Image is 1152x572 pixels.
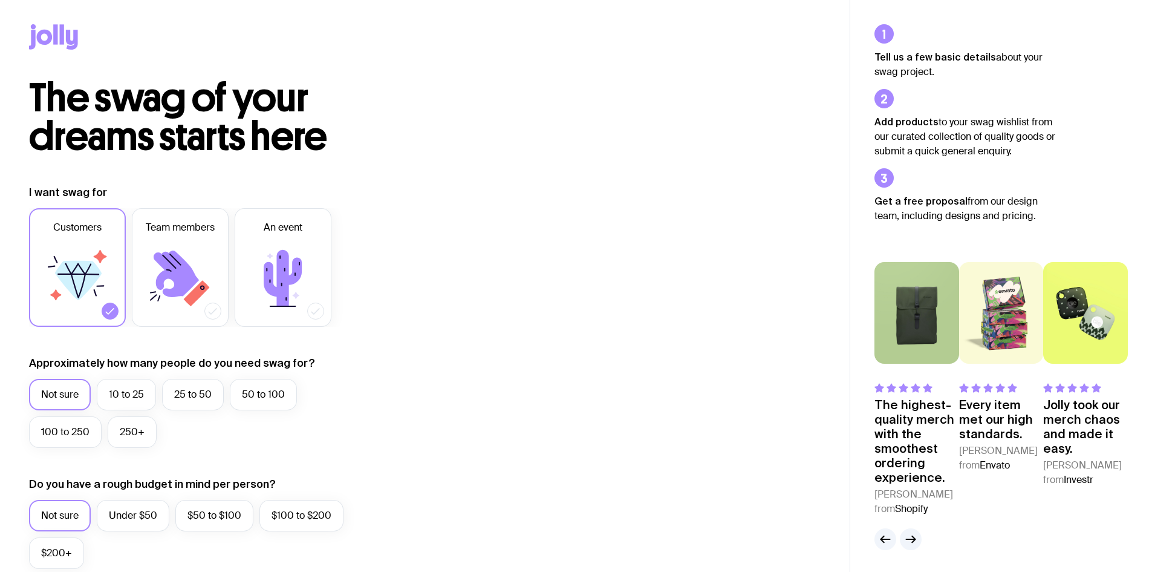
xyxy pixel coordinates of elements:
label: Not sure [29,500,91,531]
span: Customers [53,220,102,235]
label: Under $50 [97,500,169,531]
span: The swag of your dreams starts here [29,74,327,160]
label: 50 to 100 [230,379,297,410]
p: from our design team, including designs and pricing. [874,194,1056,223]
label: 100 to 250 [29,416,102,448]
label: Approximately how many people do you need swag for? [29,356,315,370]
strong: Get a free proposal [874,196,968,206]
label: $200+ [29,537,84,569]
cite: [PERSON_NAME] from [959,444,1044,473]
strong: Add products [874,116,939,127]
span: Investr [1064,473,1093,486]
p: Jolly took our merch chaos and made it easy. [1043,398,1128,456]
strong: Tell us a few basic details [874,51,996,62]
p: to your swag wishlist from our curated collection of quality goods or submit a quick general enqu... [874,114,1056,159]
cite: [PERSON_NAME] from [1043,458,1128,487]
label: $50 to $100 [175,500,253,531]
label: $100 to $200 [259,500,343,531]
label: 10 to 25 [97,379,156,410]
p: The highest-quality merch with the smoothest ordering experience. [874,398,959,485]
span: Shopify [895,502,928,515]
span: Envato [980,459,1010,472]
label: Not sure [29,379,91,410]
cite: [PERSON_NAME] from [874,487,959,516]
label: 250+ [108,416,157,448]
span: Team members [146,220,215,235]
label: I want swag for [29,185,107,200]
span: An event [264,220,302,235]
p: Every item met our high standards. [959,398,1044,441]
label: Do you have a rough budget in mind per person? [29,477,276,491]
p: about your swag project. [874,50,1056,79]
label: 25 to 50 [162,379,224,410]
